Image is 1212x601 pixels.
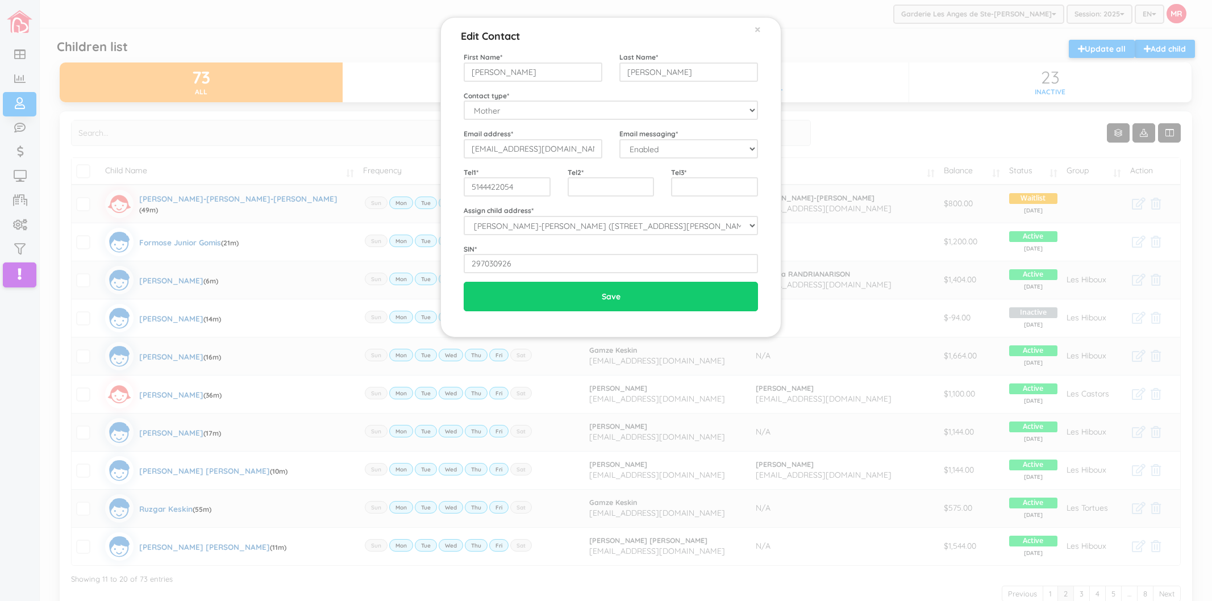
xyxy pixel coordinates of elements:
[755,22,761,36] span: ×
[464,52,502,62] label: First Name
[464,244,477,254] label: SIN
[461,23,520,44] h5: Edit Contact
[1164,556,1201,590] iframe: chat widget
[671,168,686,177] label: Tel3
[464,129,513,139] label: Email address
[464,206,534,215] label: Assign child address
[619,129,678,139] label: Email messaging
[464,91,509,101] label: Contact type
[568,168,584,177] label: Tel2
[464,168,478,177] label: Tel1
[619,52,658,62] label: Last Name
[464,282,758,311] input: Save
